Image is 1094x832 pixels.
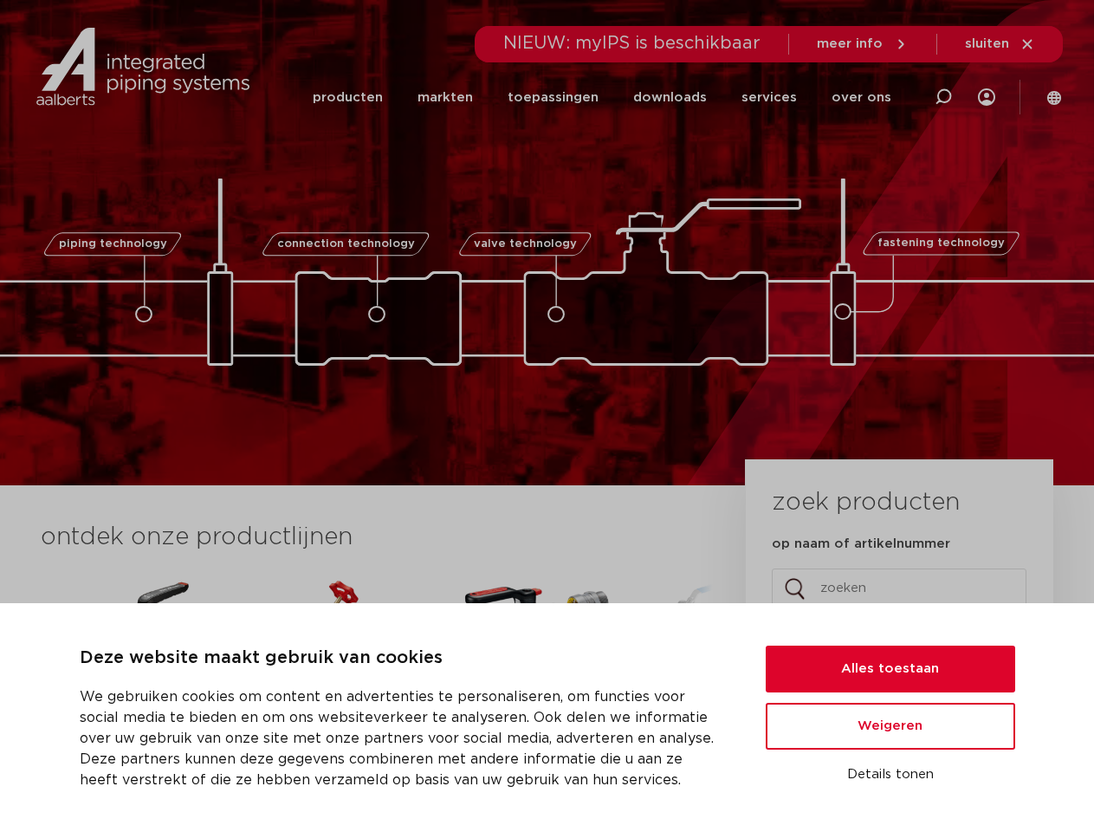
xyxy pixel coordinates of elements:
[508,64,599,131] a: toepassingen
[817,37,883,50] span: meer info
[817,36,909,52] a: meer info
[474,238,577,250] span: valve technology
[41,520,687,555] h3: ontdek onze productlijnen
[978,62,995,132] div: my IPS
[503,35,761,52] span: NIEUW: myIPS is beschikbaar
[965,37,1009,50] span: sluiten
[313,64,383,131] a: producten
[766,760,1015,790] button: Details tonen
[772,536,950,553] label: op naam of artikelnummer
[965,36,1035,52] a: sluiten
[741,64,797,131] a: services
[832,64,891,131] a: over ons
[80,645,724,673] p: Deze website maakt gebruik van cookies
[772,569,1026,608] input: zoeken
[772,485,960,520] h3: zoek producten
[80,686,724,790] p: We gebruiken cookies om content en advertenties te personaliseren, om functies voor social media ...
[633,64,707,131] a: downloads
[59,238,167,250] span: piping technology
[276,238,414,250] span: connection technology
[766,703,1015,750] button: Weigeren
[313,64,891,131] nav: Menu
[418,64,473,131] a: markten
[877,238,1005,250] span: fastening technology
[766,646,1015,692] button: Alles toestaan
